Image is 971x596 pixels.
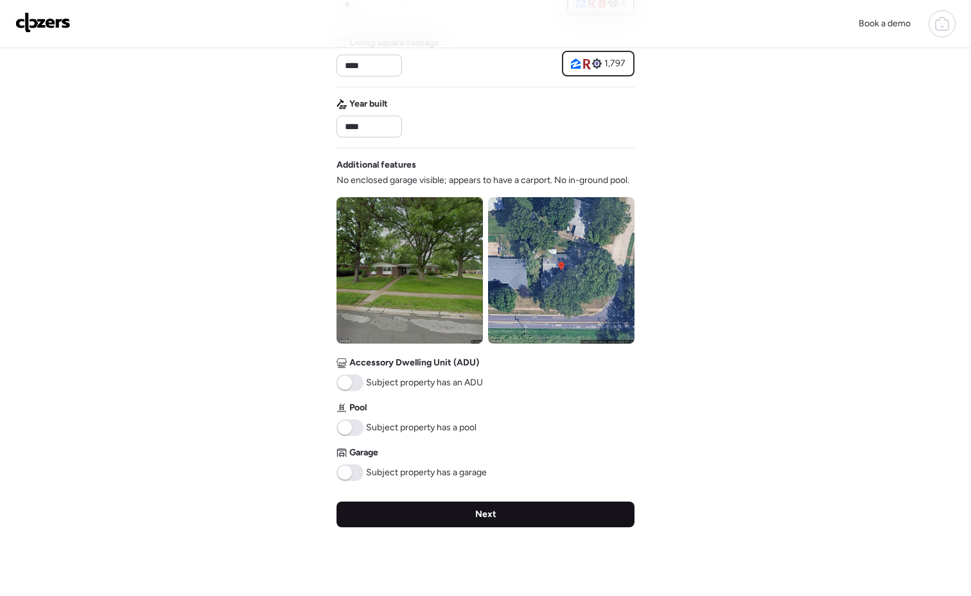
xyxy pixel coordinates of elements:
[366,376,483,389] span: Subject property has an ADU
[349,446,378,459] span: Garage
[349,356,479,369] span: Accessory Dwelling Unit (ADU)
[15,12,71,33] img: Logo
[349,98,388,110] span: Year built
[475,508,496,521] span: Next
[349,401,367,414] span: Pool
[366,466,487,479] span: Subject property has a garage
[337,174,629,187] span: No enclosed garage visible; appears to have a carport. No in-ground pool.
[337,159,416,171] span: Additional features
[604,57,625,70] span: 1,797
[859,18,911,29] span: Book a demo
[366,421,477,434] span: Subject property has a pool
